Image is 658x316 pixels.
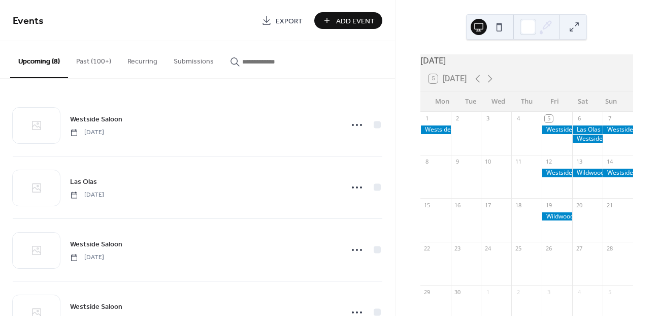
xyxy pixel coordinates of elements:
[545,201,552,209] div: 19
[606,201,613,209] div: 21
[454,115,462,122] div: 2
[420,125,451,134] div: Westside Saloon
[603,169,633,177] div: Westside Saloon
[575,158,583,166] div: 13
[513,91,541,112] div: Thu
[545,158,552,166] div: 12
[514,201,522,209] div: 18
[423,245,431,252] div: 22
[542,212,572,221] div: Wildwoods BBQ
[70,176,97,187] a: Las Olas
[456,91,484,112] div: Tue
[70,191,104,200] span: [DATE]
[70,113,122,125] a: Westside Saloon
[484,245,491,252] div: 24
[70,239,122,250] span: Westside Saloon
[454,288,462,296] div: 30
[514,288,522,296] div: 2
[514,158,522,166] div: 11
[423,201,431,209] div: 15
[454,158,462,166] div: 9
[545,245,552,252] div: 26
[484,158,491,166] div: 10
[606,245,613,252] div: 28
[514,245,522,252] div: 25
[542,169,572,177] div: Westside Saloon
[70,238,122,250] a: Westside Saloon
[572,169,603,177] div: Wildwoods BBQ
[545,288,552,296] div: 3
[484,91,512,112] div: Wed
[569,91,597,112] div: Sat
[68,41,119,77] button: Past (100+)
[423,115,431,122] div: 1
[514,115,522,122] div: 4
[166,41,222,77] button: Submissions
[70,302,122,312] span: Westside Saloon
[10,41,68,78] button: Upcoming (8)
[429,91,456,112] div: Mon
[575,201,583,209] div: 20
[70,177,97,187] span: Las Olas
[545,115,552,122] div: 5
[423,288,431,296] div: 29
[70,128,104,137] span: [DATE]
[276,16,303,26] span: Export
[484,201,491,209] div: 17
[314,12,382,29] button: Add Event
[572,125,603,134] div: Las Olas
[423,158,431,166] div: 8
[70,301,122,312] a: Westside Saloon
[454,201,462,209] div: 16
[336,16,375,26] span: Add Event
[484,288,491,296] div: 1
[572,135,603,143] div: Westside Saloon
[575,288,583,296] div: 4
[420,54,633,67] div: [DATE]
[454,245,462,252] div: 23
[606,158,613,166] div: 14
[575,245,583,252] div: 27
[603,125,633,134] div: Westside Saloon
[606,115,613,122] div: 7
[70,253,104,262] span: [DATE]
[542,125,572,134] div: Westside Saloon
[254,12,310,29] a: Export
[13,11,44,31] span: Events
[70,114,122,125] span: Westside Saloon
[606,288,613,296] div: 5
[541,91,569,112] div: Fri
[119,41,166,77] button: Recurring
[597,91,625,112] div: Sun
[575,115,583,122] div: 6
[484,115,491,122] div: 3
